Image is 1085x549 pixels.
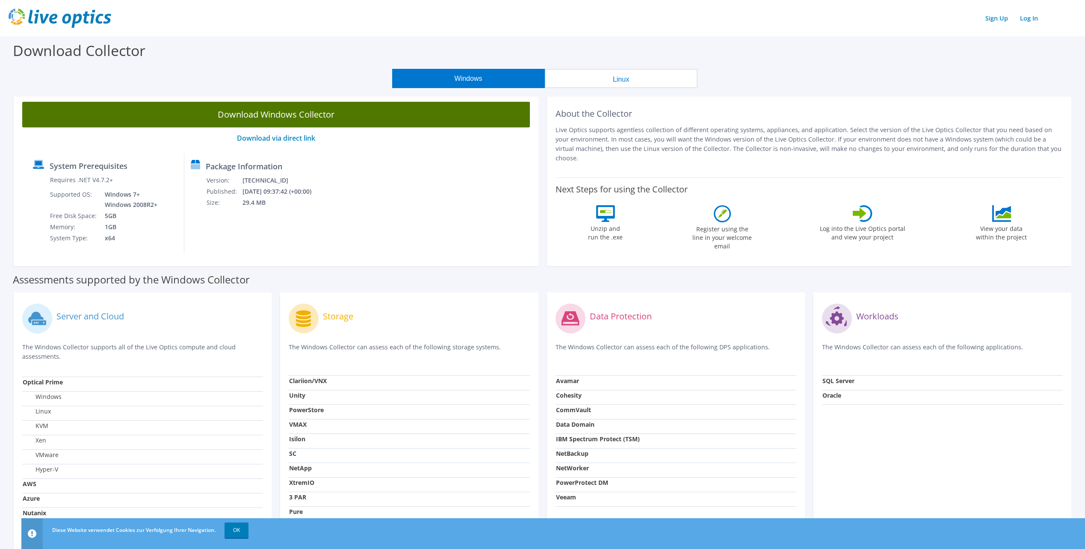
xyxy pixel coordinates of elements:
[206,162,282,171] label: Package Information
[22,102,530,127] a: Download Windows Collector
[556,377,579,385] strong: Avamar
[586,222,625,242] label: Unzip and run the .exe
[23,436,46,445] label: Xen
[819,222,906,242] label: Log into the Live Optics portal and view your project
[289,493,306,501] strong: 3 PAR
[556,464,589,472] strong: NetWorker
[856,312,899,321] label: Workloads
[556,125,1063,163] p: Live Optics supports agentless collection of different operating systems, appliances, and applica...
[1016,12,1042,24] a: Log In
[556,109,1063,119] h2: About the Collector
[289,420,307,428] strong: VMAX
[556,406,591,414] strong: CommVault
[98,233,159,244] td: x64
[556,391,582,399] strong: Cohesity
[23,494,40,502] strong: Azure
[690,222,754,251] label: Register using the line in your welcome email
[289,391,305,399] strong: Unity
[289,508,303,516] strong: Pure
[242,175,322,186] td: [TECHNICAL_ID]
[971,222,1032,242] label: View your data within the project
[206,197,242,208] td: Size:
[23,378,63,386] strong: Optical Prime
[23,465,58,474] label: Hyper-V
[289,478,314,487] strong: XtremIO
[289,406,324,414] strong: PowerStore
[323,312,353,321] label: Storage
[98,210,159,221] td: 5GB
[289,435,305,443] strong: Isilon
[22,342,263,361] p: The Windows Collector supports all of the Live Optics compute and cloud assessments.
[556,184,688,195] label: Next Steps for using the Collector
[981,12,1012,24] a: Sign Up
[590,312,652,321] label: Data Protection
[556,342,796,360] p: The Windows Collector can assess each of the following DPS applications.
[56,312,124,321] label: Server and Cloud
[242,197,322,208] td: 29.4 MB
[23,509,46,517] strong: Nutanix
[225,522,248,538] a: OK
[23,422,48,430] label: KVM
[289,449,296,457] strong: SC
[13,275,250,284] label: Assessments supported by the Windows Collector
[50,233,98,244] td: System Type:
[822,391,841,399] strong: Oracle
[556,493,576,501] strong: Veeam
[206,186,242,197] td: Published:
[392,69,545,88] button: Windows
[556,420,594,428] strong: Data Domain
[242,186,322,197] td: [DATE] 09:37:42 (+00:00)
[50,162,127,170] label: System Prerequisites
[289,377,327,385] strong: Clariion/VNX
[206,175,242,186] td: Version:
[822,342,1063,360] p: The Windows Collector can assess each of the following applications.
[556,435,640,443] strong: IBM Spectrum Protect (TSM)
[822,377,854,385] strong: SQL Server
[23,393,62,401] label: Windows
[23,451,59,459] label: VMware
[23,407,51,416] label: Linux
[556,478,608,487] strong: PowerProtect DM
[98,189,159,210] td: Windows 7+ Windows 2008R2+
[13,41,145,60] label: Download Collector
[23,480,36,488] strong: AWS
[50,189,98,210] td: Supported OS:
[50,176,113,184] label: Requires .NET V4.7.2+
[50,221,98,233] td: Memory:
[545,69,698,88] button: Linux
[289,464,312,472] strong: NetApp
[98,221,159,233] td: 1GB
[556,449,588,457] strong: NetBackup
[237,133,315,143] a: Download via direct link
[52,526,216,534] span: Diese Website verwendet Cookies zur Verfolgung Ihrer Navigation.
[289,342,529,360] p: The Windows Collector can assess each of the following storage systems.
[9,9,111,28] img: live_optics_svg.svg
[50,210,98,221] td: Free Disk Space:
